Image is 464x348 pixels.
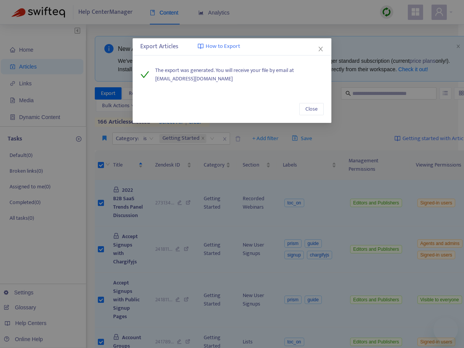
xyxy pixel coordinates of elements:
[155,66,324,83] span: The export was generated. You will receive your file by email at [EMAIL_ADDRESS][DOMAIN_NAME]
[433,317,458,342] iframe: Button to launch messaging window
[140,70,149,79] span: check
[316,45,325,53] button: Close
[198,43,204,49] img: image-link
[206,42,240,51] span: How to Export
[140,42,324,51] div: Export Articles
[198,42,240,51] a: How to Export
[318,46,324,52] span: close
[299,103,324,115] button: Close
[305,105,318,113] span: Close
